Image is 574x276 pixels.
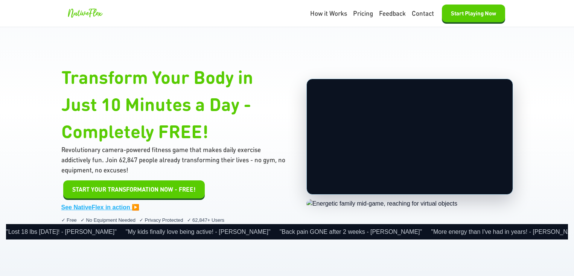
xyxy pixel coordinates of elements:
[67,9,102,18] span: NativeFlex
[139,217,183,224] span: ✓ Privacy Protected
[310,9,347,18] a: How it Works
[307,79,513,195] video: Your browser does not support the video tag.
[61,217,77,224] span: ✓ Free
[72,185,196,194] span: START YOUR TRANSFORMATION NOW - FREE!
[61,63,288,145] h1: Transform Your Body in Just 10 Minutes a Day - Completely FREE!
[280,229,422,235] span: "Back pain GONE after 2 weeks - [PERSON_NAME]"
[6,224,568,239] div: Social proof ticker
[61,203,140,212] a: See NativeFlex in action ▶️
[126,229,271,235] span: "My kids finally love being active! - [PERSON_NAME]"
[353,9,373,18] a: Pricing
[379,9,406,18] a: Feedback
[442,5,505,22] button: Start Playing Now
[6,229,117,235] span: "Lost 18 lbs [DATE]! - [PERSON_NAME]"
[306,199,513,208] img: Energetic family mid-game, reaching for virtual objects
[187,217,225,224] span: ✓ 62,847+ Users
[63,180,205,198] button: Start Playing Now
[61,145,288,175] p: Revolutionary camera-powered fitness game that makes daily exercise addictively fun. Join 62,847 ...
[412,9,434,18] a: Contact
[81,217,136,224] span: ✓ No Equipment Needed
